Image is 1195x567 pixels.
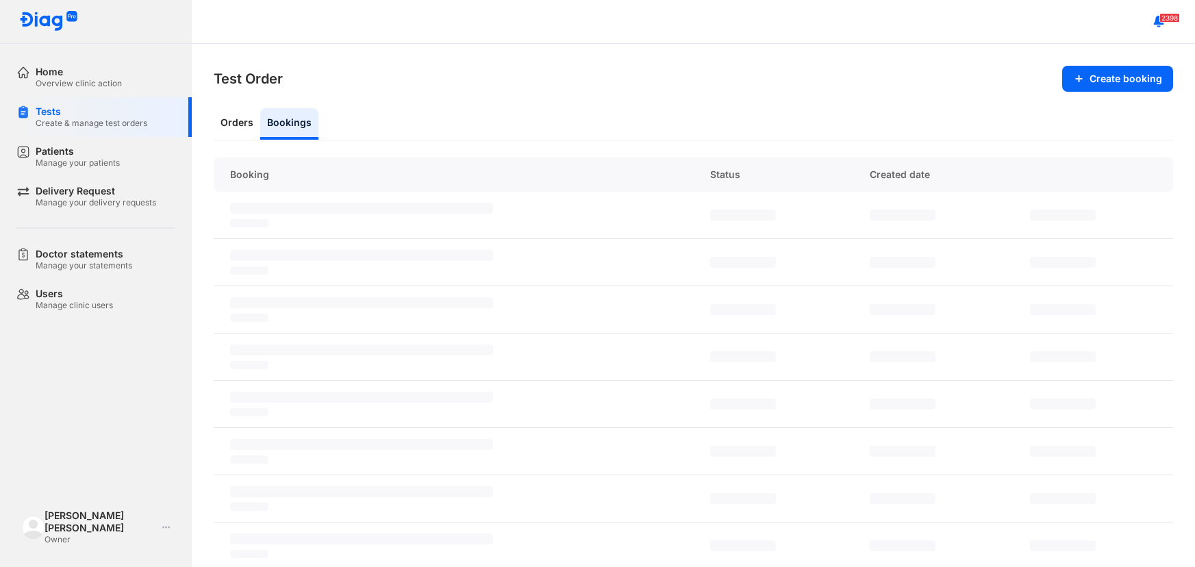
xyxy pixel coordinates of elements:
span: ‌ [870,257,935,268]
div: Home [36,66,122,78]
span: ‌ [230,219,268,227]
span: ‌ [710,493,776,504]
div: Manage your statements [36,260,132,271]
img: logo [22,516,45,538]
div: Create & manage test orders [36,118,147,129]
div: [PERSON_NAME] [PERSON_NAME] [45,509,157,534]
div: Overview clinic action [36,78,122,89]
span: ‌ [230,439,493,450]
div: Orders [214,108,260,140]
div: Booking [214,157,694,192]
span: ‌ [230,533,493,544]
div: Manage clinic users [36,300,113,311]
img: logo [19,11,78,32]
div: Manage your patients [36,157,120,168]
h3: Test Order [214,69,283,88]
div: Bookings [260,108,318,140]
span: ‌ [710,351,776,362]
span: ‌ [230,250,493,261]
span: ‌ [1030,257,1096,268]
span: ‌ [230,344,493,355]
span: ‌ [1030,446,1096,457]
span: ‌ [230,203,493,214]
span: ‌ [870,304,935,315]
span: ‌ [710,257,776,268]
div: Owner [45,534,157,545]
span: ‌ [1030,304,1096,315]
span: ‌ [710,446,776,457]
span: ‌ [710,399,776,409]
span: ‌ [230,503,268,511]
span: ‌ [1030,540,1096,551]
div: Doctor statements [36,248,132,260]
div: Status [694,157,854,192]
span: ‌ [710,304,776,315]
span: ‌ [230,550,268,558]
span: ‌ [710,210,776,220]
div: Users [36,288,113,300]
span: ‌ [870,351,935,362]
span: ‌ [1030,351,1096,362]
div: Patients [36,145,120,157]
span: ‌ [1030,493,1096,504]
span: 2398 [1159,13,1180,23]
span: ‌ [870,446,935,457]
div: Created date [853,157,1014,192]
div: Manage your delivery requests [36,197,156,208]
div: Delivery Request [36,185,156,197]
span: ‌ [870,493,935,504]
span: ‌ [230,266,268,275]
span: ‌ [870,210,935,220]
span: ‌ [230,314,268,322]
div: Tests [36,105,147,118]
span: ‌ [230,392,493,403]
span: ‌ [710,540,776,551]
span: ‌ [870,399,935,409]
span: ‌ [1030,210,1096,220]
span: ‌ [230,361,268,369]
span: ‌ [230,486,493,497]
span: ‌ [230,408,268,416]
span: ‌ [230,297,493,308]
span: ‌ [230,455,268,464]
span: ‌ [870,540,935,551]
span: ‌ [1030,399,1096,409]
button: Create booking [1062,66,1173,92]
